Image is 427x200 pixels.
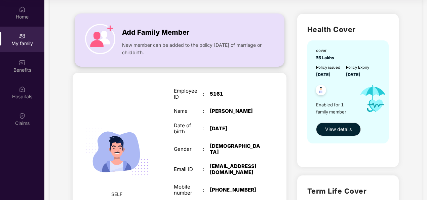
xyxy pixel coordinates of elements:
div: : [203,91,210,97]
span: View details [325,126,352,133]
img: svg+xml;base64,PHN2ZyB4bWxucz0iaHR0cDovL3d3dy53My5vcmcvMjAwMC9zdmciIHdpZHRoPSI0OC45NDMiIGhlaWdodD... [313,83,329,99]
img: svg+xml;base64,PHN2ZyBpZD0iQ2xhaW0iIHhtbG5zPSJodHRwOi8vd3d3LnczLm9yZy8yMDAwL3N2ZyIgd2lkdGg9IjIwIi... [19,112,26,119]
span: ₹5 Lakhs [316,55,336,60]
span: SELF [111,191,122,198]
img: svg+xml;base64,PHN2ZyB3aWR0aD0iMjAiIGhlaWdodD0iMjAiIHZpZXdCb3g9IjAgMCAyMCAyMCIgZmlsbD0ibm9uZSIgeG... [19,33,26,39]
span: [DATE] [316,72,331,77]
div: Name [174,108,203,114]
div: Policy issued [316,65,340,71]
div: : [203,146,210,152]
button: View details [316,123,361,136]
div: [DEMOGRAPHIC_DATA] [210,143,260,155]
div: Employee ID [174,88,203,100]
div: cover [316,48,336,54]
span: New member can be added to the policy [DATE] of marriage or childbirth. [122,41,264,56]
span: Enabled for 1 family member [316,101,354,115]
div: Date of birth [174,123,203,135]
div: Policy Expiry [346,65,369,71]
div: Gender [174,146,203,152]
h2: Term Life Cover [307,186,389,197]
div: : [203,166,210,172]
div: Email ID [174,166,203,172]
span: [DATE] [346,72,360,77]
div: : [203,108,210,114]
h2: Health Cover [307,24,389,35]
div: Mobile number [174,184,203,196]
div: [PHONE_NUMBER] [210,187,260,193]
img: svg+xml;base64,PHN2ZyBpZD0iSG9zcGl0YWxzIiB4bWxucz0iaHR0cDovL3d3dy53My5vcmcvMjAwMC9zdmciIHdpZHRoPS... [19,86,26,93]
span: Add Family Member [122,27,189,38]
div: : [203,126,210,132]
div: [PERSON_NAME] [210,108,260,114]
div: [DATE] [210,126,260,132]
img: icon [354,78,392,119]
div: [EMAIL_ADDRESS][DOMAIN_NAME] [210,163,260,175]
img: svg+xml;base64,PHN2ZyB4bWxucz0iaHR0cDovL3d3dy53My5vcmcvMjAwMC9zdmciIHdpZHRoPSIyMjQiIGhlaWdodD0iMT... [78,113,156,191]
img: svg+xml;base64,PHN2ZyBpZD0iSG9tZSIgeG1sbnM9Imh0dHA6Ly93d3cudzMub3JnLzIwMDAvc3ZnIiB3aWR0aD0iMjAiIG... [19,6,26,13]
img: icon [85,24,115,54]
div: : [203,187,210,193]
div: 5161 [210,91,260,97]
img: svg+xml;base64,PHN2ZyBpZD0iQmVuZWZpdHMiIHhtbG5zPSJodHRwOi8vd3d3LnczLm9yZy8yMDAwL3N2ZyIgd2lkdGg9Ij... [19,59,26,66]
